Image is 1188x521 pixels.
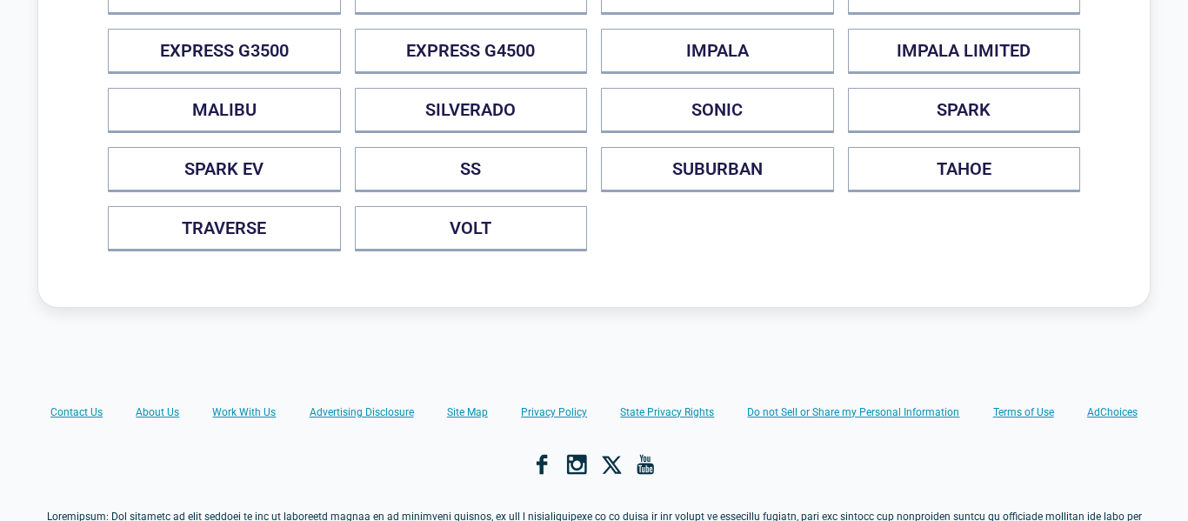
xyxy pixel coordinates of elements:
button: SS [355,147,588,192]
button: TRAVERSE [108,206,341,251]
a: Privacy Policy [521,405,587,419]
a: Do not Sell or Share my Personal Information [747,405,959,419]
a: State Privacy Rights [620,405,714,419]
a: Instagram [566,454,587,475]
button: EXPRESS G3500 [108,29,341,74]
button: VOLT [355,206,588,251]
button: SUBURBAN [601,147,834,192]
a: Terms of Use [993,405,1054,419]
button: SPARK [848,88,1081,133]
a: YouTube [636,454,657,475]
button: SONIC [601,88,834,133]
a: X [601,454,622,475]
a: Facebook [531,454,552,475]
a: Advertising Disclosure [310,405,414,419]
button: TAHOE [848,147,1081,192]
a: Contact Us [50,405,103,419]
button: SILVERADO [355,88,588,133]
button: MALIBU [108,88,341,133]
button: SPARK EV [108,147,341,192]
a: Work With Us [212,405,276,419]
button: IMPALA LIMITED [848,29,1081,74]
a: Site Map [447,405,488,419]
a: AdChoices [1087,405,1138,419]
button: IMPALA [601,29,834,74]
button: EXPRESS G4500 [355,29,588,74]
a: About Us [136,405,179,419]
